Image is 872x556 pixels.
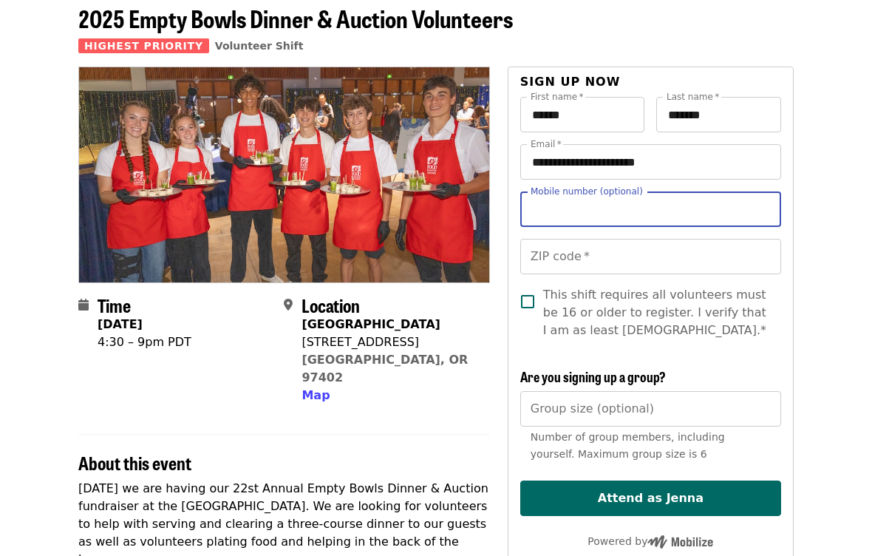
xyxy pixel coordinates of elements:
a: [GEOGRAPHIC_DATA], OR 97402 [302,353,468,384]
label: Mobile number (optional) [531,187,643,196]
span: This shift requires all volunteers must be 16 or older to register. I verify that I am as least [... [543,286,769,339]
strong: [DATE] [98,317,143,331]
img: Powered by Mobilize [647,535,713,549]
span: Location [302,292,360,318]
label: First name [531,92,584,101]
label: Last name [667,92,719,101]
div: 4:30 – 9pm PDT [98,333,191,351]
input: ZIP code [520,239,781,274]
label: Email [531,140,562,149]
span: Number of group members, including yourself. Maximum group size is 6 [531,431,725,460]
input: Email [520,144,781,180]
span: About this event [78,450,191,475]
span: Are you signing up a group? [520,367,666,386]
span: Highest Priority [78,38,209,53]
span: Time [98,292,131,318]
span: 2025 Empty Bowls Dinner & Auction Volunteers [78,1,513,35]
span: Powered by [587,535,713,547]
input: Mobile number (optional) [520,191,781,227]
span: Sign up now [520,75,621,89]
input: First name [520,97,645,132]
a: Volunteer Shift [215,40,304,52]
strong: [GEOGRAPHIC_DATA] [302,317,440,331]
input: Last name [656,97,781,132]
span: Map [302,388,330,402]
i: calendar icon [78,298,89,312]
i: map-marker-alt icon [284,298,293,312]
button: Attend as Jenna [520,481,781,516]
div: [STREET_ADDRESS] [302,333,477,351]
input: [object Object] [520,391,781,427]
button: Map [302,387,330,404]
img: 2025 Empty Bowls Dinner & Auction Volunteers organized by FOOD For Lane County [79,67,489,282]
